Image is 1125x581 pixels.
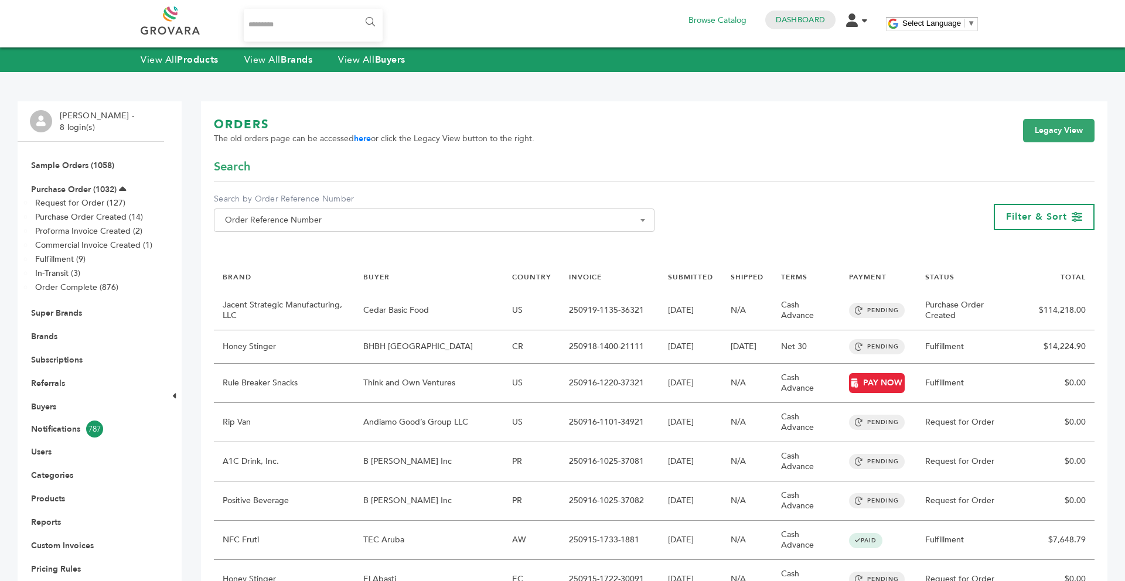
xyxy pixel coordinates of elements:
a: Select Language​ [902,19,975,28]
a: COUNTRY [512,272,551,282]
a: Purchase Order Created (14) [35,211,143,223]
td: [DATE] [659,521,722,560]
td: 250916-1101-34921 [560,403,659,442]
td: Request for Order [916,481,1023,521]
a: Commercial Invoice Created (1) [35,240,152,251]
a: SUBMITTED [668,272,713,282]
td: TEC Aruba [354,521,503,560]
td: [DATE] [659,364,722,403]
img: profile.png [30,110,52,132]
a: Browse Catalog [688,14,746,27]
a: PAYMENT [849,272,887,282]
td: Fulfillment [916,330,1023,364]
td: A1C Drink, Inc. [214,442,354,481]
td: NFC Fruti [214,521,354,560]
td: [DATE] [722,330,772,364]
td: [DATE] [659,330,722,364]
a: Super Brands [31,307,82,319]
a: BUYER [363,272,390,282]
span: Search [214,159,250,175]
td: Cash Advance [772,291,840,330]
td: B [PERSON_NAME] Inc [354,442,503,481]
td: Rip Van [214,403,354,442]
span: ​ [964,19,964,28]
td: US [503,364,560,403]
a: View AllBrands [244,53,313,66]
td: US [503,403,560,442]
a: SHIPPED [731,272,763,282]
span: PENDING [849,339,905,354]
td: Cash Advance [772,364,840,403]
td: [DATE] [659,291,722,330]
td: B [PERSON_NAME] Inc [354,481,503,521]
td: 250916-1025-37081 [560,442,659,481]
td: Cedar Basic Food [354,291,503,330]
a: Proforma Invoice Created (2) [35,225,142,237]
span: Select Language [902,19,961,28]
a: Custom Invoices [31,540,94,551]
td: 250919-1135-36321 [560,291,659,330]
span: PAID [849,533,882,548]
a: Reports [31,517,61,528]
td: N/A [722,291,772,330]
td: $0.00 [1023,403,1095,442]
td: US [503,291,560,330]
a: View AllBuyers [338,53,405,66]
a: TERMS [781,272,807,282]
td: Cash Advance [772,521,840,560]
span: Order Reference Number [214,209,654,232]
a: Brands [31,331,57,342]
td: N/A [722,364,772,403]
td: $0.00 [1023,442,1095,481]
td: N/A [722,442,772,481]
a: View AllProducts [141,53,219,66]
td: Net 30 [772,330,840,364]
input: Search... [244,9,383,42]
a: Legacy View [1023,119,1095,142]
span: Order Reference Number [220,212,648,228]
a: BRAND [223,272,251,282]
td: Cash Advance [772,481,840,521]
strong: Buyers [375,53,405,66]
td: Andiamo Good’s Group LLC [354,403,503,442]
a: TOTAL [1061,272,1086,282]
td: [DATE] [659,442,722,481]
strong: Products [177,53,218,66]
h1: ORDERS [214,117,534,133]
td: [DATE] [659,481,722,521]
td: PR [503,442,560,481]
strong: Brands [281,53,312,66]
td: 250916-1025-37082 [560,481,659,521]
td: CR [503,330,560,364]
td: Purchase Order Created [916,291,1023,330]
span: PENDING [849,493,905,508]
a: Request for Order (127) [35,197,125,209]
li: [PERSON_NAME] - 8 login(s) [60,110,137,133]
span: 787 [86,421,103,438]
td: Fulfillment [916,364,1023,403]
span: PENDING [849,303,905,318]
a: Order Complete (876) [35,282,118,293]
a: Purchase Order (1032) [31,184,117,195]
span: ▼ [967,19,975,28]
td: N/A [722,481,772,521]
td: $0.00 [1023,364,1095,403]
td: AW [503,521,560,560]
label: Search by Order Reference Number [214,193,654,205]
td: 250915-1733-1881 [560,521,659,560]
td: BHBH [GEOGRAPHIC_DATA] [354,330,503,364]
a: Users [31,446,52,457]
span: The old orders page can be accessed or click the Legacy View button to the right. [214,133,534,145]
a: Dashboard [776,15,825,25]
a: Notifications787 [31,421,151,438]
a: INVOICE [569,272,602,282]
a: Categories [31,470,73,481]
td: Fulfillment [916,521,1023,560]
td: Request for Order [916,403,1023,442]
a: Products [31,493,65,504]
a: Sample Orders (1058) [31,160,114,171]
a: Referrals [31,378,65,389]
a: here [354,133,371,144]
td: $114,218.00 [1023,291,1095,330]
td: Cash Advance [772,442,840,481]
